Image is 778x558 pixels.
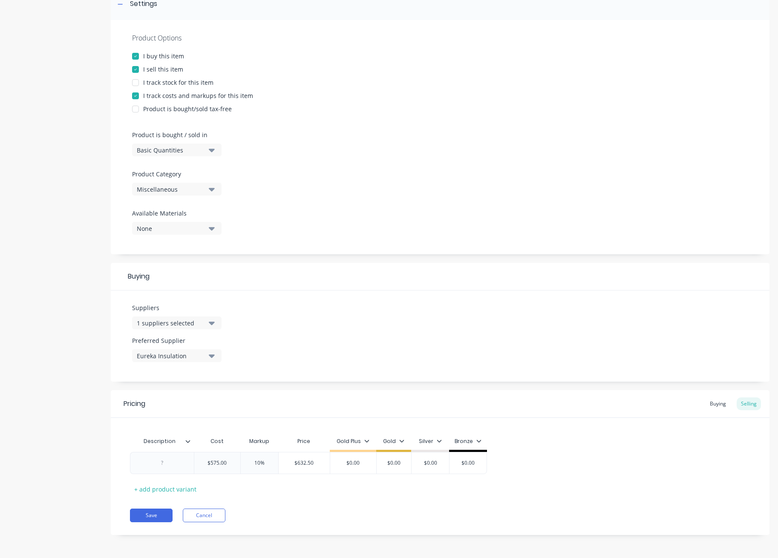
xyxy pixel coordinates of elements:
div: $0.00 [372,452,415,474]
div: Gold Plus [337,437,369,445]
div: $575.00 [194,452,240,474]
div: Bronze [455,437,481,445]
label: Product is bought / sold in [132,130,217,139]
div: 1 suppliers selected [137,319,205,328]
div: Gold [383,437,404,445]
div: Pricing [124,399,145,409]
button: Miscellaneous [132,183,222,196]
label: Product Category [132,170,217,178]
div: $0.00 [409,452,452,474]
div: None [137,224,205,233]
div: I track stock for this item [143,78,213,87]
div: Selling [737,397,761,410]
div: $575.0010%$632.50$0.00$0.00$0.00$0.00 [130,452,487,474]
div: I buy this item [143,52,184,60]
div: Eureka Insulation [137,351,205,360]
div: $632.50 [279,452,330,474]
div: Description [130,433,194,450]
div: + add product variant [130,483,201,496]
button: Cancel [183,509,225,522]
div: Miscellaneous [137,185,205,194]
label: Available Materials [132,209,222,218]
button: Eureka Insulation [132,349,222,362]
div: Buying [111,263,769,291]
div: I sell this item [143,65,183,74]
label: Suppliers [132,303,222,312]
button: Basic Quantities [132,144,222,156]
button: Save [130,509,173,522]
label: Preferred Supplier [132,336,222,345]
button: 1 suppliers selected [132,316,222,329]
div: 10% [238,452,281,474]
div: Product is bought/sold tax-free [143,104,232,113]
div: Markup [240,433,278,450]
div: $0.00 [447,452,490,474]
div: Buying [706,397,730,410]
div: I track costs and markups for this item [143,91,253,100]
div: Basic Quantities [137,146,205,155]
div: Product Options [132,33,748,43]
div: Silver [419,437,442,445]
div: Description [130,431,189,452]
div: $0.00 [330,452,376,474]
button: None [132,222,222,235]
div: Cost [194,433,240,450]
div: Price [278,433,330,450]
